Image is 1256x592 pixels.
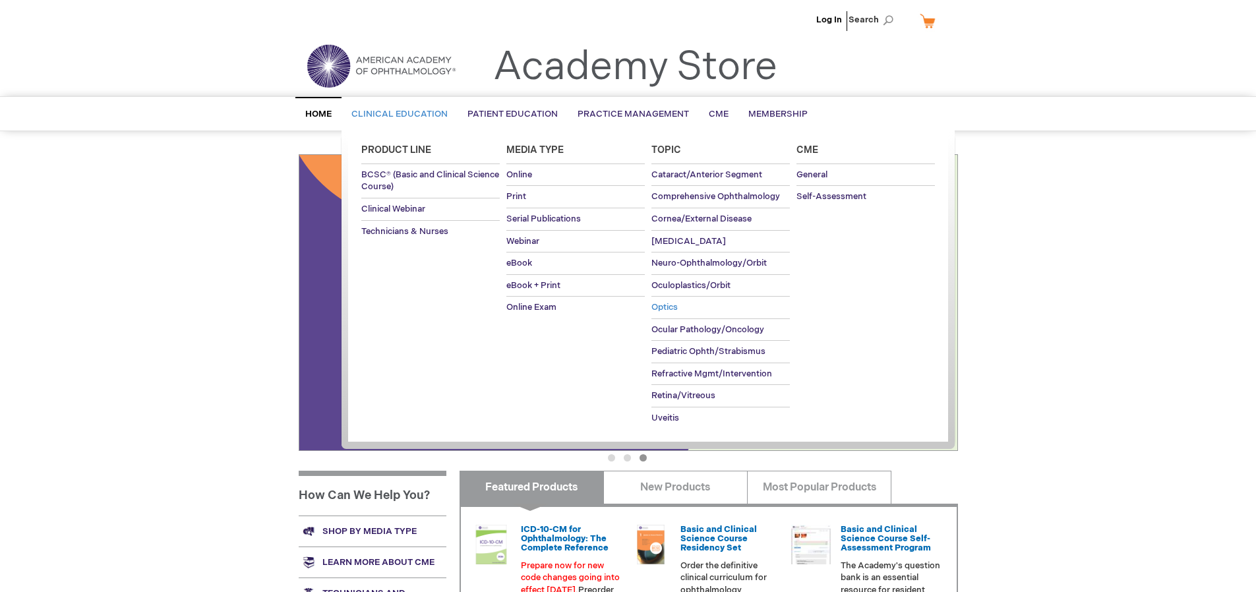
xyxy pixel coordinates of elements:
[796,144,818,156] span: Cme
[624,454,631,461] button: 2 of 3
[849,7,899,33] span: Search
[651,346,765,357] span: Pediatric Ophth/Strabismus
[640,454,647,461] button: 3 of 3
[651,413,679,423] span: Uveitis
[841,524,931,554] a: Basic and Clinical Science Course Self-Assessment Program
[651,302,678,312] span: Optics
[816,15,842,25] a: Log In
[603,471,748,504] a: New Products
[747,471,891,504] a: Most Popular Products
[493,44,777,91] a: Academy Store
[506,191,526,202] span: Print
[506,214,581,224] span: Serial Publications
[651,280,731,291] span: Oculoplastics/Orbit
[651,324,764,335] span: Ocular Pathology/Oncology
[506,169,532,180] span: Online
[506,236,539,247] span: Webinar
[361,204,425,214] span: Clinical Webinar
[299,471,446,516] h1: How Can We Help You?
[651,236,726,247] span: [MEDICAL_DATA]
[506,302,556,312] span: Online Exam
[651,369,772,379] span: Refractive Mgmt/Intervention
[305,109,332,119] span: Home
[748,109,808,119] span: Membership
[361,226,448,237] span: Technicians & Nurses
[651,258,767,268] span: Neuro-Ophthalmology/Orbit
[651,191,780,202] span: Comprehensive Ophthalmology
[506,280,560,291] span: eBook + Print
[651,390,715,401] span: Retina/Vitreous
[361,169,499,192] span: BCSC® (Basic and Clinical Science Course)
[467,109,558,119] span: Patient Education
[796,169,827,180] span: General
[521,524,609,554] a: ICD-10-CM for Ophthalmology: The Complete Reference
[578,109,689,119] span: Practice Management
[361,144,431,156] span: Product Line
[791,525,831,564] img: bcscself_20.jpg
[506,144,564,156] span: Media Type
[299,547,446,577] a: Learn more about CME
[506,258,532,268] span: eBook
[608,454,615,461] button: 1 of 3
[651,214,752,224] span: Cornea/External Disease
[631,525,671,564] img: 02850963u_47.png
[471,525,511,564] img: 0120008u_42.png
[351,109,448,119] span: Clinical Education
[651,144,681,156] span: Topic
[680,524,757,554] a: Basic and Clinical Science Course Residency Set
[299,516,446,547] a: Shop by media type
[651,169,762,180] span: Cataract/Anterior Segment
[460,471,604,504] a: Featured Products
[796,191,866,202] span: Self-Assessment
[709,109,729,119] span: CME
